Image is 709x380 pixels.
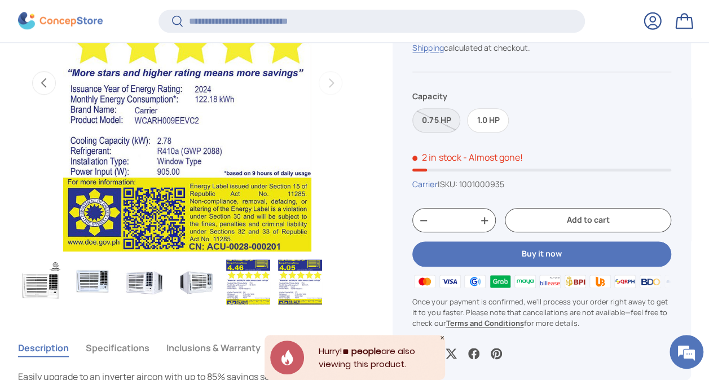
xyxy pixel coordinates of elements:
[439,179,457,190] span: SKU:
[437,179,504,190] span: |
[412,109,460,133] label: Sold out
[505,209,671,233] button: Add to cart
[18,335,69,361] button: Description
[174,259,218,304] img: carrier-compact-inverter-window-type-aircon-right-side-view-concepstore
[412,42,443,53] a: Shipping
[185,6,212,33] div: Minimize live chat window
[446,318,523,328] a: Terms and Conditions
[86,335,149,361] button: Specifications
[463,273,487,290] img: gcash
[226,259,270,304] img: Carrier Compact Inverter, Window-Type Air Conditioner
[513,273,538,290] img: maya
[412,242,671,267] button: Buy it now
[412,90,447,102] legend: Capacity
[663,273,688,290] img: metrobank
[412,273,437,290] img: master
[438,273,463,290] img: visa
[278,259,322,304] img: Carrier Compact Inverter, Window-Type Air Conditioner
[412,179,437,190] a: Carrier
[459,179,504,190] span: 1001000935
[439,335,445,341] div: Close
[588,273,613,290] img: ubp
[65,117,156,231] span: We're online!
[463,152,522,164] p: - Almost gone!
[59,63,190,78] div: Chat with us now
[19,259,63,304] img: Carrier Compact Inverter, Window-Type Air Conditioner
[412,297,671,329] p: Once your payment is confirmed, we'll process your order right away to get it to you faster. Plea...
[538,273,562,290] img: billease
[563,273,588,290] img: bpi
[122,259,166,304] img: carrier-compact-inverter-window-type-aircon-left-side-view-concepstore
[71,259,115,304] img: carrier-compact-inverter-window-type-aircon-full-view-concepstore
[613,273,637,290] img: qrph
[18,12,103,30] img: ConcepStore
[412,42,671,54] div: calculated at checkout.
[166,335,261,361] button: Inclusions & Warranty
[487,273,512,290] img: grabpay
[6,257,215,297] textarea: Type your message and hit 'Enter'
[638,273,663,290] img: bdo
[412,152,461,164] span: 2 in stock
